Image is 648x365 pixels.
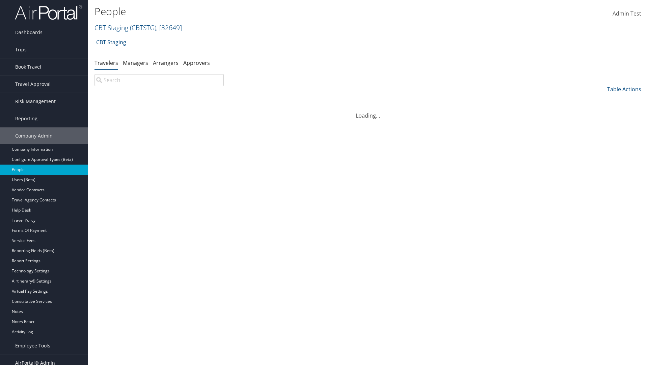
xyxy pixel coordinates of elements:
span: Reporting [15,110,37,127]
a: Table Actions [607,86,641,93]
span: ( CBTSTG ) [130,23,156,32]
span: Travel Approval [15,76,51,93]
a: Managers [123,59,148,67]
a: Travelers [94,59,118,67]
a: Approvers [183,59,210,67]
span: Dashboards [15,24,43,41]
span: Trips [15,41,27,58]
input: Search [94,74,224,86]
a: CBT Staging [94,23,182,32]
span: Admin Test [613,10,641,17]
img: airportal-logo.png [15,4,82,20]
a: Admin Test [613,3,641,24]
h1: People [94,4,459,19]
a: Arrangers [153,59,179,67]
a: CBT Staging [96,35,126,49]
span: , [ 32649 ] [156,23,182,32]
span: Book Travel [15,58,41,75]
span: Employee Tools [15,337,50,354]
div: Loading... [94,103,641,120]
span: Risk Management [15,93,56,110]
span: Company Admin [15,127,53,144]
